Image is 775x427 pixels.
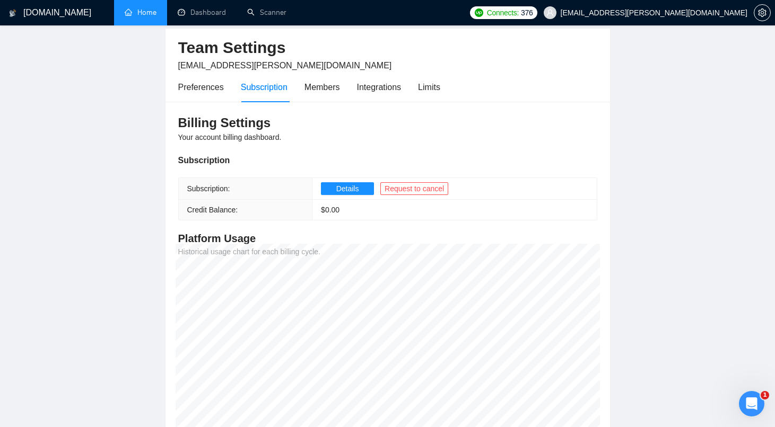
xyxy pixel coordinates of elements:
[321,182,374,195] button: Details
[178,8,226,17] a: dashboardDashboard
[336,183,359,194] span: Details
[357,81,402,94] div: Integrations
[241,81,288,94] div: Subscription
[739,391,764,416] iframe: Intercom live chat
[418,81,440,94] div: Limits
[178,37,597,59] h2: Team Settings
[187,206,238,214] span: Credit Balance:
[178,81,224,94] div: Preferences
[475,8,483,17] img: upwork-logo.png
[178,154,597,167] div: Subscription
[178,231,597,246] h4: Platform Usage
[487,7,519,19] span: Connects:
[178,133,282,141] span: Your account billing dashboard.
[178,114,597,131] h3: Billing Settings
[321,206,339,214] span: $ 0.00
[754,8,770,17] span: setting
[385,183,444,194] span: Request to cancel
[546,9,554,16] span: user
[304,81,340,94] div: Members
[380,182,448,195] button: Request to cancel
[178,61,392,70] span: [EMAIL_ADDRESS][PERSON_NAME][DOMAIN_NAME]
[9,5,16,22] img: logo
[125,8,156,17] a: homeHome
[187,184,230,193] span: Subscription:
[754,8,771,17] a: setting
[754,4,771,21] button: setting
[761,391,769,399] span: 1
[521,7,533,19] span: 376
[247,8,286,17] a: searchScanner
